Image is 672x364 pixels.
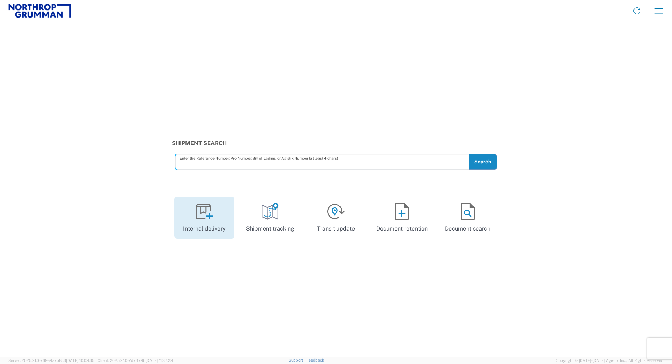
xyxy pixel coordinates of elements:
img: ngc2 [8,4,71,18]
a: Transit update [306,197,366,239]
h3: Shipment Search [172,140,500,146]
a: Document retention [372,197,432,239]
a: Document search [437,197,498,239]
a: Feedback [306,358,324,362]
span: Client: 2025.21.0-7d7479b [98,358,173,363]
a: Shipment tracking [240,197,300,239]
button: Search [469,154,497,170]
span: Copyright © [DATE]-[DATE] Agistix Inc., All Rights Reserved [556,357,664,364]
span: [DATE] 10:09:35 [66,358,94,363]
span: Server: 2025.21.0-769a9a7b8c3 [8,358,94,363]
a: Support [289,358,306,362]
span: [DATE] 11:37:29 [146,358,173,363]
a: Internal delivery [174,197,234,239]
